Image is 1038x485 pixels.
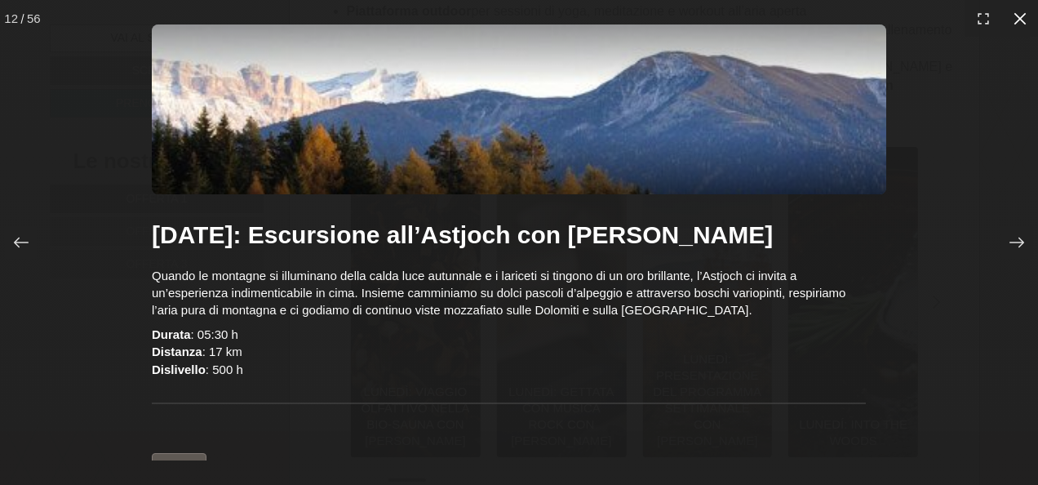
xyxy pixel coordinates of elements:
[27,10,41,27] div: 56
[152,327,191,341] b: Durata
[152,267,866,319] p: Quando le montagne si illuminano della calda luce autunnale e i lariceti si tingono di un oro bri...
[152,326,866,378] p: : 05:30 h : 17 km : 500 h
[4,10,18,27] span: 12
[152,219,866,251] h2: [DATE]: Escursione all’Astjoch con [PERSON_NAME]
[976,202,1038,283] div: Next slide
[152,363,206,376] b: Dislivello
[152,345,202,358] b: Distanza
[152,24,886,194] img: 688f576fbc53a479-Roneralm014-40244bc24b.jpg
